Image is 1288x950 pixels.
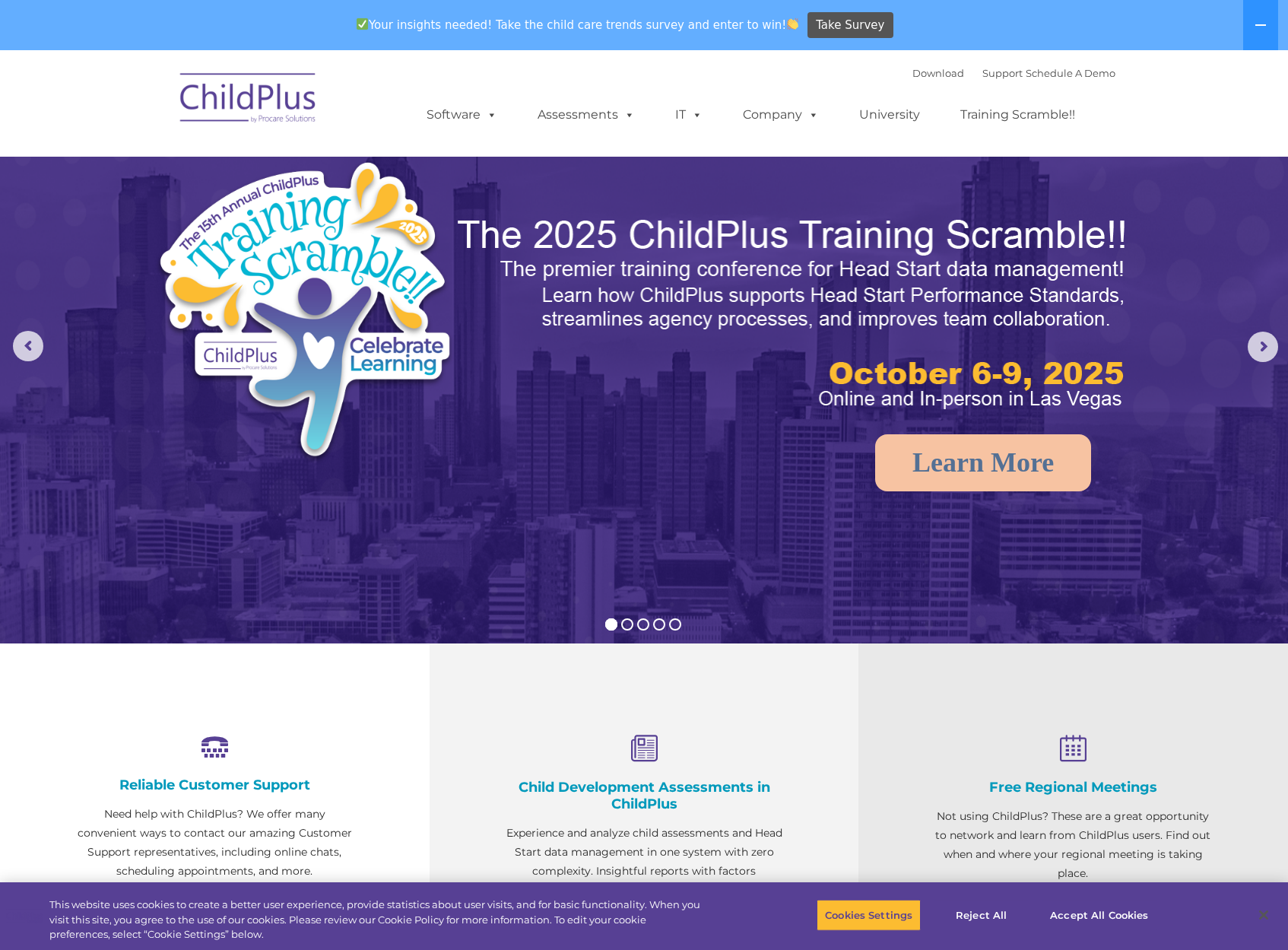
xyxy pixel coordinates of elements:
[875,434,1091,491] a: Learn More
[807,12,893,39] a: Take Survey
[912,67,1115,79] font: |
[506,779,783,812] h4: Child Development Assessments in ChildPlus
[934,807,1212,883] p: Not using ChildPlus? These are a great opportunity to network and learn from ChildPlus users. Fin...
[211,163,276,174] span: Phone number
[934,779,1212,796] h4: Free Regional Meetings
[350,10,805,40] span: Your insights needed! Take the child care trends survey and enter to win!
[945,100,1090,130] a: Training Scramble!!
[211,100,258,112] span: Last name
[49,898,709,942] div: This website uses cookies to create a better user experience, provide statistics about user visit...
[787,18,798,30] img: 👏
[76,777,354,793] h4: Reliable Customer Support
[506,824,783,900] p: Experience and analyze child assessments and Head Start data management in one system with zero c...
[173,62,325,138] img: ChildPlus by Procare Solutions
[844,100,935,130] a: University
[522,100,650,130] a: Assessments
[1026,67,1115,79] a: Schedule A Demo
[1247,898,1280,932] button: Close
[411,100,512,130] a: Software
[912,67,964,79] a: Download
[816,12,884,39] span: Take Survey
[1042,899,1156,931] button: Accept All Cookies
[76,805,354,881] p: Need help with ChildPlus? We offer many convenient ways to contact our amazing Customer Support r...
[357,18,368,30] img: ✅
[934,899,1029,931] button: Reject All
[728,100,834,130] a: Company
[982,67,1023,79] a: Support
[817,899,921,931] button: Cookies Settings
[660,100,718,130] a: IT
